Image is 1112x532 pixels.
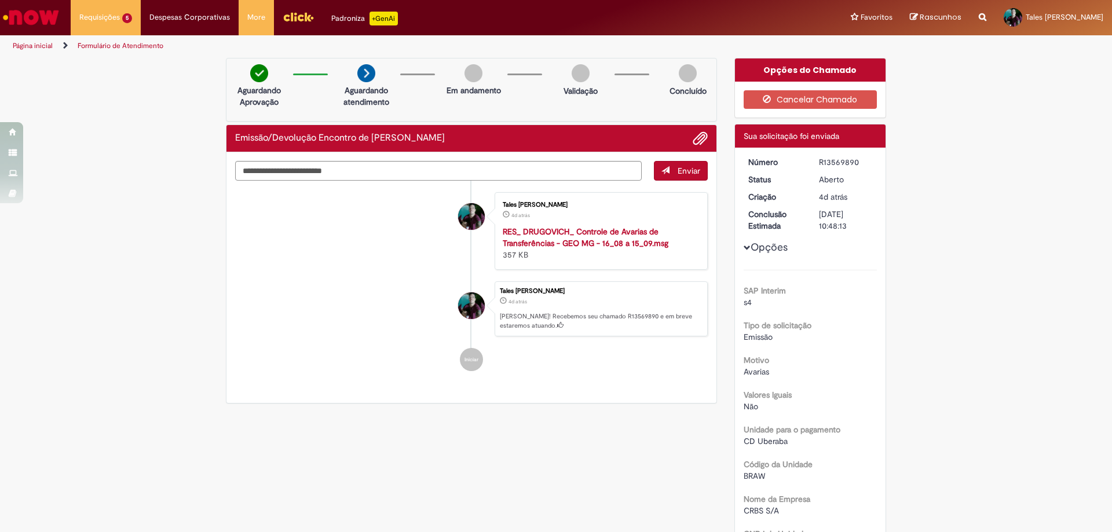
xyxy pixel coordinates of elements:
[331,12,398,25] div: Padroniza
[744,424,840,435] b: Unidade para o pagamento
[744,366,769,377] span: Avarias
[744,131,839,141] span: Sua solicitação foi enviada
[740,156,811,168] dt: Número
[122,13,132,23] span: 5
[744,332,773,342] span: Emissão
[235,281,708,337] li: Tales Geraldo Da Silva
[744,401,758,412] span: Não
[819,192,847,202] span: 4d atrás
[920,12,961,23] span: Rascunhos
[247,12,265,23] span: More
[744,390,792,400] b: Valores Iguais
[910,12,961,23] a: Rascunhos
[679,64,697,82] img: img-circle-grey.png
[78,41,163,50] a: Formulário de Atendimento
[735,58,886,82] div: Opções do Chamado
[511,212,530,219] span: 4d atrás
[503,226,696,261] div: 357 KB
[744,471,765,481] span: BRAW
[740,191,811,203] dt: Criação
[13,41,53,50] a: Página inicial
[338,85,394,108] p: Aguardando atendimento
[740,174,811,185] dt: Status
[235,181,708,383] ul: Histórico de tíquete
[1026,12,1103,22] span: Tales [PERSON_NAME]
[678,166,700,176] span: Enviar
[235,133,445,144] h2: Emissão/Devolução Encontro de Contas Fornecedor Histórico de tíquete
[283,8,314,25] img: click_logo_yellow_360x200.png
[819,208,873,232] div: [DATE] 10:48:13
[503,226,668,248] a: RES_ DRUGOVICH_ Controle de Avarias de Transferências - GEO MG - 16_08 a 15_09.msg
[235,161,642,181] textarea: Digite sua mensagem aqui...
[744,285,786,296] b: SAP Interim
[744,505,779,516] span: CRBS S/A
[500,312,701,330] p: [PERSON_NAME]! Recebemos seu chamado R13569890 e em breve estaremos atuando.
[819,191,873,203] div: 26/09/2025 10:48:09
[231,85,287,108] p: Aguardando Aprovação
[357,64,375,82] img: arrow-next.png
[654,161,708,181] button: Enviar
[744,459,813,469] b: Código da Unidade
[744,297,752,307] span: s4
[250,64,268,82] img: check-circle-green.png
[819,174,873,185] div: Aberto
[740,208,811,232] dt: Conclusão Estimada
[744,494,810,504] b: Nome da Empresa
[9,35,733,57] ul: Trilhas de página
[572,64,590,82] img: img-circle-grey.png
[464,64,482,82] img: img-circle-grey.png
[370,12,398,25] p: +GenAi
[693,131,708,146] button: Adicionar anexos
[458,203,485,230] div: Tales Geraldo Da Silva
[564,85,598,97] p: Validação
[447,85,501,96] p: Em andamento
[670,85,707,97] p: Concluído
[819,192,847,202] time: 26/09/2025 10:48:09
[511,212,530,219] time: 26/09/2025 10:48:07
[744,355,769,365] b: Motivo
[509,298,527,305] span: 4d atrás
[744,436,788,446] span: CD Uberaba
[861,12,892,23] span: Favoritos
[79,12,120,23] span: Requisições
[1,6,61,29] img: ServiceNow
[149,12,230,23] span: Despesas Corporativas
[509,298,527,305] time: 26/09/2025 10:48:09
[819,156,873,168] div: R13569890
[458,292,485,319] div: Tales Geraldo Da Silva
[744,90,877,109] button: Cancelar Chamado
[500,288,701,295] div: Tales [PERSON_NAME]
[503,201,696,208] div: Tales [PERSON_NAME]
[744,320,811,331] b: Tipo de solicitação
